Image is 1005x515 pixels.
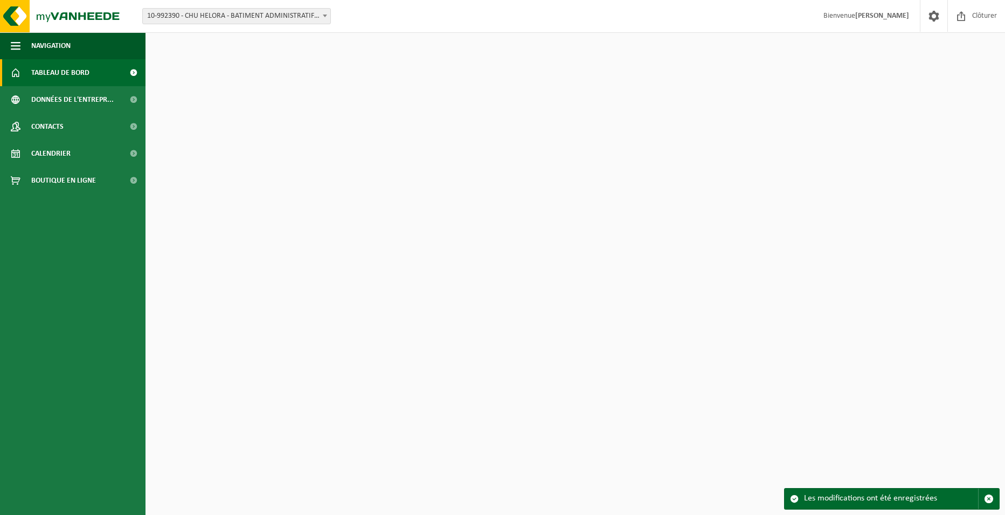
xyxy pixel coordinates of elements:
span: 10-992390 - CHU HELORA - BATIMENT ADMINISTRATIF - PÉRONNES-LEZ-BINCHE [143,9,330,24]
span: Tableau de bord [31,59,89,86]
strong: [PERSON_NAME] [855,12,909,20]
span: 10-992390 - CHU HELORA - BATIMENT ADMINISTRATIF - PÉRONNES-LEZ-BINCHE [142,8,331,24]
span: Données de l'entrepr... [31,86,114,113]
span: Navigation [31,32,71,59]
span: Calendrier [31,140,71,167]
span: Contacts [31,113,64,140]
div: Les modifications ont été enregistrées [804,489,978,509]
span: Boutique en ligne [31,167,96,194]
